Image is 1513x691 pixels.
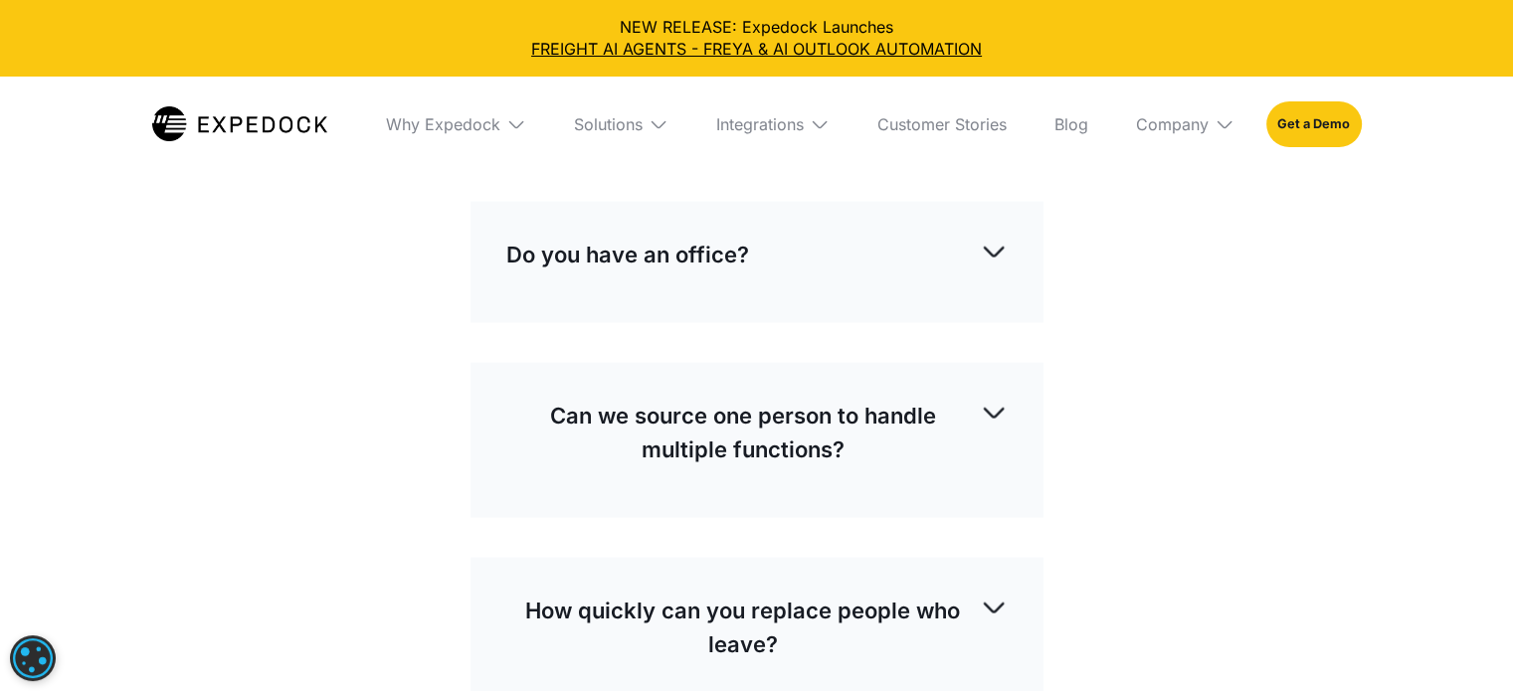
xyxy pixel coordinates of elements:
[16,38,1497,60] a: FREIGHT AI AGENTS - FREYA & AI OUTLOOK AUTOMATION
[1136,114,1209,134] div: Company
[558,77,684,172] div: Solutions
[386,114,500,134] div: Why Expedock
[370,77,542,172] div: Why Expedock
[1182,476,1513,691] iframe: Chat Widget
[506,399,980,466] p: Can we source one person to handle multiple functions?
[1039,77,1104,172] a: Blog
[861,77,1023,172] a: Customer Stories
[574,114,643,134] div: Solutions
[716,114,804,134] div: Integrations
[506,238,749,271] p: Do you have an office?
[506,594,980,661] p: How quickly can you replace people who leave?
[16,16,1497,61] div: NEW RELEASE: Expedock Launches
[1266,101,1361,147] a: Get a Demo
[1120,77,1250,172] div: Company
[700,77,846,172] div: Integrations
